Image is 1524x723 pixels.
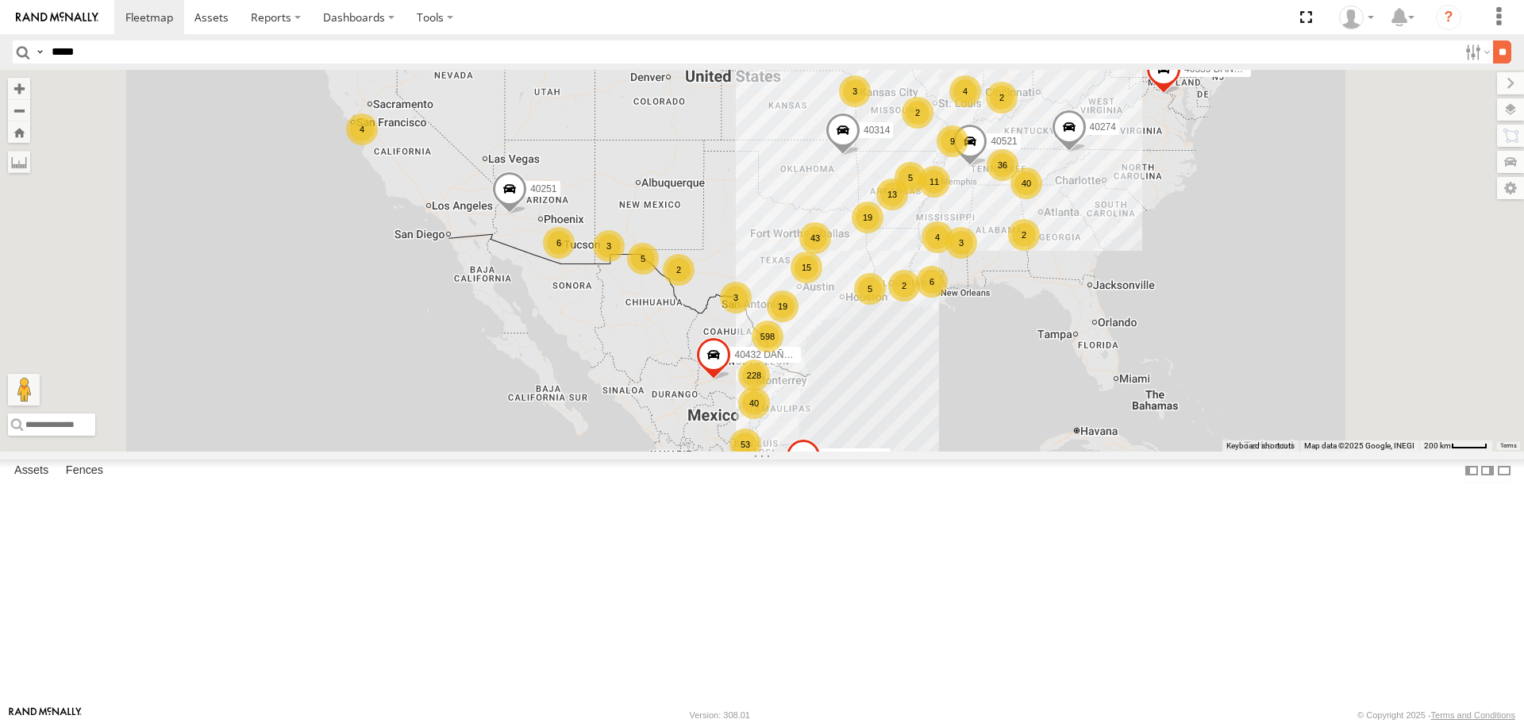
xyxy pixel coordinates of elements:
div: 228 [738,360,770,391]
div: 2 [902,97,933,129]
div: 6 [916,266,948,298]
span: 200 km [1424,441,1451,450]
div: 598 [752,321,783,352]
div: 5 [854,273,886,305]
div: 3 [839,75,871,107]
div: 6 [543,227,575,259]
div: 36 [987,149,1018,181]
img: rand-logo.svg [16,12,98,23]
span: 42313 PERDIDO [824,451,896,462]
div: 15 [791,252,822,283]
div: 40 [738,387,770,419]
span: 40521 [991,136,1017,147]
div: Version: 308.01 [690,710,750,720]
span: 40432 DAÑADO [734,350,804,361]
div: 4 [922,221,953,253]
div: 43 [799,222,831,254]
label: Fences [58,460,111,483]
span: 40274 [1090,121,1116,133]
div: 5 [627,243,659,275]
div: 19 [767,290,799,322]
div: 2 [986,82,1018,113]
div: 4 [949,75,981,107]
div: 2 [1008,219,1040,251]
div: 40 [1010,167,1042,199]
div: 2 [888,270,920,302]
span: 40251 [530,184,556,195]
div: 3 [593,230,625,262]
label: Dock Summary Table to the Right [1480,460,1495,483]
div: 3 [945,227,977,259]
a: Visit our Website [9,707,82,723]
label: Dock Summary Table to the Left [1464,460,1480,483]
span: 40314 [864,125,890,137]
span: 40335 DAÑADO [1184,64,1254,75]
button: Zoom in [8,78,30,99]
div: 53 [729,429,761,460]
div: © Copyright 2025 - [1357,710,1515,720]
label: Map Settings [1497,177,1524,199]
div: 5 [895,162,926,194]
label: Search Query [33,40,46,63]
label: Measure [8,151,30,173]
div: 13 [876,179,908,210]
div: 19 [852,202,883,233]
div: Caseta Laredo TX [1333,6,1380,29]
div: 2 [663,254,695,286]
a: Terms (opens in new tab) [1500,442,1517,448]
div: 11 [918,166,950,198]
a: Terms and Conditions [1431,710,1515,720]
button: Drag Pegman onto the map to open Street View [8,374,40,406]
span: Map data ©2025 Google, INEGI [1304,441,1414,450]
label: Search Filter Options [1459,40,1493,63]
div: 9 [937,125,968,157]
button: Zoom Home [8,121,30,143]
button: Map Scale: 200 km per 42 pixels [1419,440,1492,452]
button: Zoom out [8,99,30,121]
button: Keyboard shortcuts [1226,440,1295,452]
div: 4 [346,113,378,145]
label: Hide Summary Table [1496,460,1512,483]
label: Assets [6,460,56,483]
i: ? [1436,5,1461,30]
div: 3 [720,282,752,313]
